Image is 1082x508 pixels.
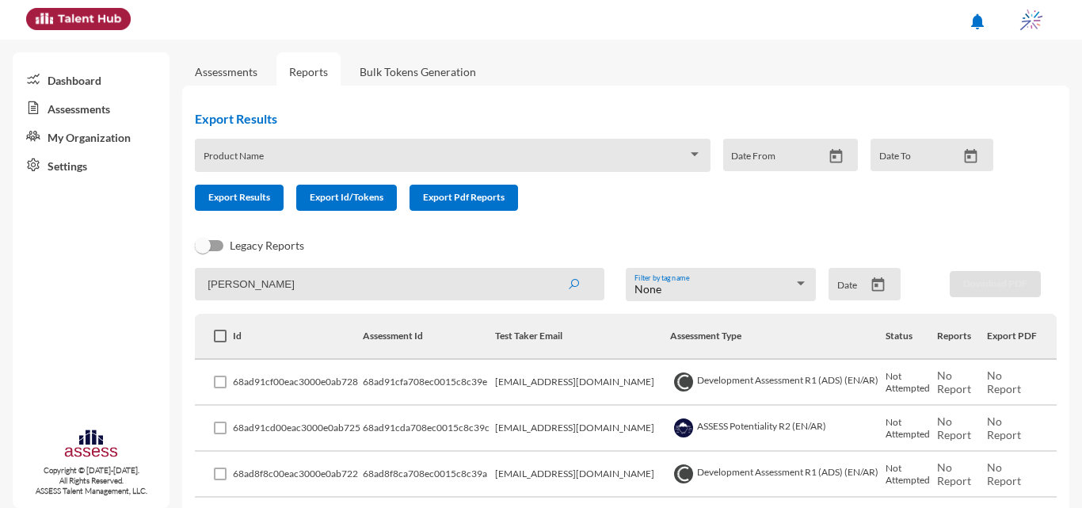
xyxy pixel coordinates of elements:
h2: Export Results [195,111,1006,126]
button: Export Results [195,185,284,211]
p: Copyright © [DATE]-[DATE]. All Rights Reserved. ASSESS Talent Management, LLC. [13,465,170,496]
button: Export Pdf Reports [410,185,518,211]
th: Test Taker Email [495,314,670,360]
mat-icon: notifications [968,12,987,31]
button: Open calendar [957,148,985,165]
th: Export PDF [987,314,1057,360]
span: None [634,282,661,296]
td: Not Attempted [886,360,937,406]
td: [EMAIL_ADDRESS][DOMAIN_NAME] [495,452,670,498]
td: 68ad8f8c00eac3000e0ab722 [233,452,363,498]
button: Open calendar [864,277,892,293]
span: Export Id/Tokens [310,191,383,203]
button: Export Id/Tokens [296,185,397,211]
td: Not Attempted [886,406,937,452]
th: Assessment Id [363,314,495,360]
a: Dashboard [13,65,170,94]
button: Download PDF [950,271,1041,297]
td: 68ad8f8ca708ec0015c8c39a [363,452,495,498]
td: 68ad91cf00eac3000e0ab728 [233,360,363,406]
a: Reports [276,52,341,91]
th: Status [886,314,937,360]
span: No Report [987,369,1021,395]
span: Export Pdf Reports [423,191,505,203]
td: Development Assessment R1 (ADS) (EN/AR) [670,360,886,406]
td: Not Attempted [886,452,937,498]
a: Settings [13,151,170,179]
span: No Report [937,369,971,395]
td: Development Assessment R1 (ADS) (EN/AR) [670,452,886,498]
th: Reports [937,314,986,360]
input: Search by name, token, assessment type, etc. [195,268,604,300]
td: 68ad91cfa708ec0015c8c39e [363,360,495,406]
img: assesscompany-logo.png [63,428,118,462]
td: [EMAIL_ADDRESS][DOMAIN_NAME] [495,406,670,452]
a: Assessments [13,94,170,122]
span: No Report [937,414,971,441]
a: Bulk Tokens Generation [347,52,489,91]
span: Export Results [208,191,270,203]
td: 68ad91cd00eac3000e0ab725 [233,406,363,452]
th: Id [233,314,363,360]
a: My Organization [13,122,170,151]
span: No Report [987,460,1021,487]
td: [EMAIL_ADDRESS][DOMAIN_NAME] [495,360,670,406]
button: Open calendar [822,148,850,165]
span: Legacy Reports [230,236,304,255]
td: ASSESS Potentiality R2 (EN/AR) [670,406,886,452]
span: No Report [987,414,1021,441]
span: No Report [937,460,971,487]
th: Assessment Type [670,314,886,360]
span: Download PDF [963,277,1027,289]
td: 68ad91cda708ec0015c8c39c [363,406,495,452]
a: Assessments [195,65,257,78]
